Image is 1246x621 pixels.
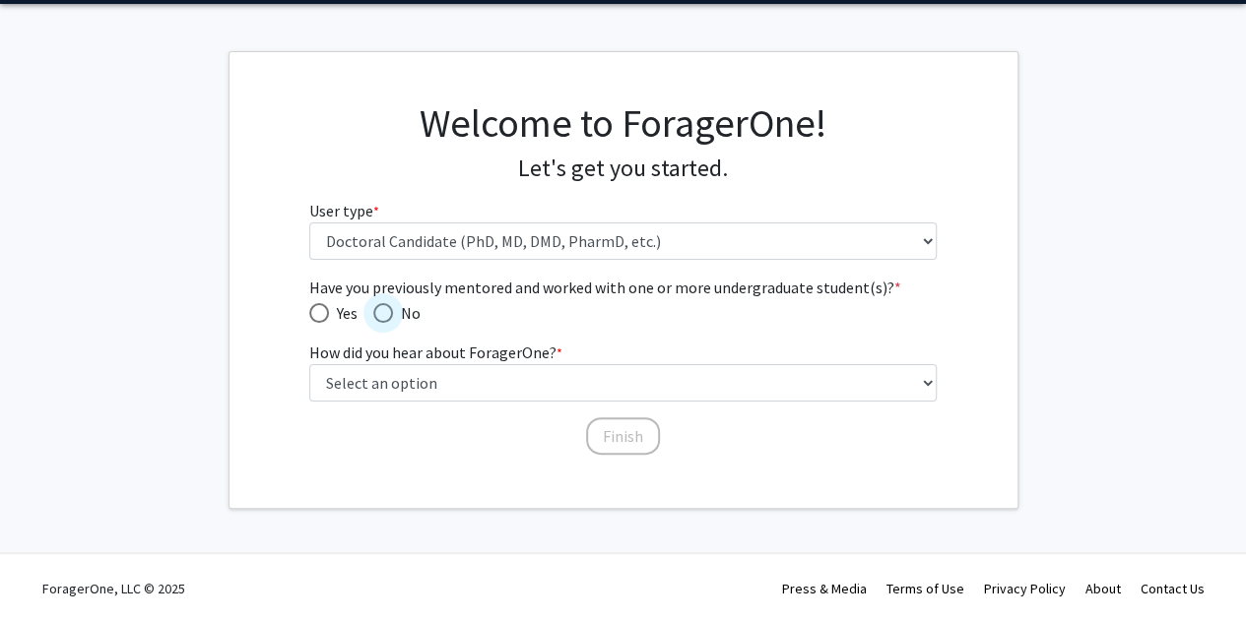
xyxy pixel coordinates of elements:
h4: Let's get you started. [309,155,937,183]
a: About [1085,580,1121,597]
h1: Welcome to ForagerOne! [309,99,937,147]
a: Press & Media [782,580,867,597]
label: User type [309,199,379,222]
a: Terms of Use [886,580,964,597]
a: Privacy Policy [984,580,1066,597]
span: Yes [329,301,358,325]
iframe: Chat [15,532,84,606]
mat-radio-group: Have you previously mentored and worked with one or more undergraduate student(s)? [309,299,937,325]
button: Finish [586,417,660,455]
span: Have you previously mentored and worked with one or more undergraduate student(s)? [309,276,937,299]
span: No [393,301,421,325]
a: Contact Us [1141,580,1205,597]
label: How did you hear about ForagerOne? [309,341,562,364]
